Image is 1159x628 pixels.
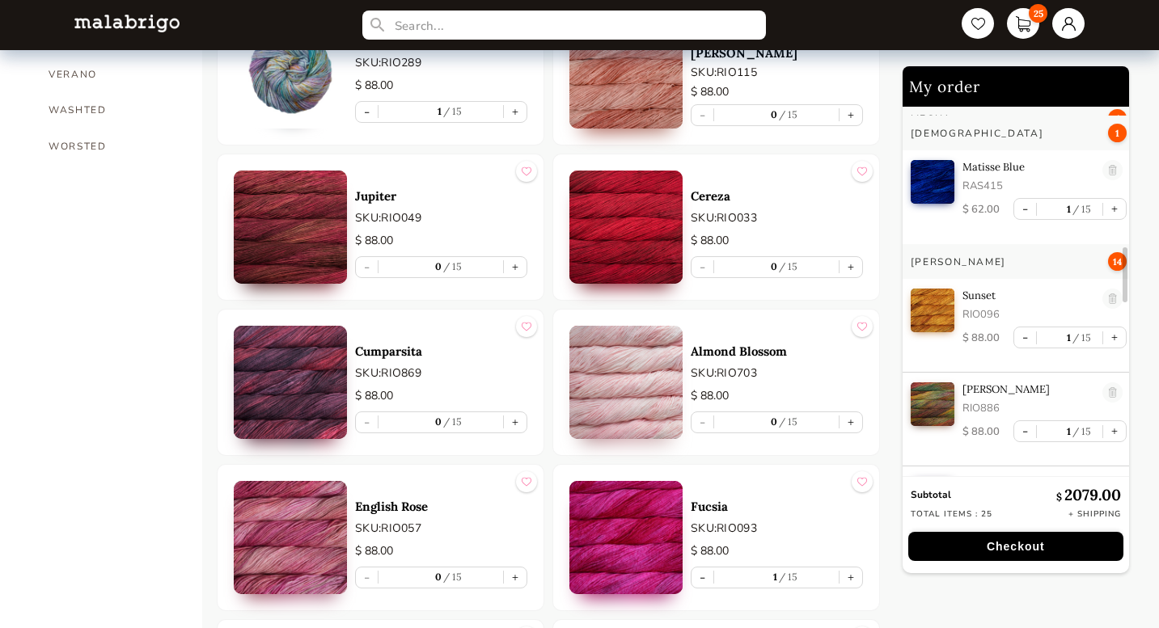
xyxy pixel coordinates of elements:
label: 15 [777,415,798,428]
p: + Shipping [1068,508,1121,520]
button: - [692,567,713,588]
a: Cereza [691,188,863,204]
button: - [1014,327,1036,348]
p: Sunset [962,289,1094,302]
button: - [1014,421,1036,441]
button: + [1103,199,1126,219]
p: $ 88.00 [355,77,527,95]
img: 0.jpg [234,326,347,439]
a: VERANO [49,57,178,92]
img: 0.jpg [569,15,683,129]
button: + [1103,421,1126,441]
p: $ 88.00 [355,542,527,560]
p: RIO886 [962,401,1094,415]
label: 15 [442,415,463,428]
img: 0.jpg [911,160,954,204]
span: 5 [1108,109,1127,128]
label: 15 [777,260,798,272]
button: + [504,102,527,122]
label: 15 [1070,203,1091,215]
a: Cumparsita [355,344,527,359]
p: $ 88.00 [962,331,1000,345]
p: SKU: RIO115 [691,64,863,81]
label: 15 [442,105,463,117]
p: SKU: RIO289 [355,54,527,71]
button: + [504,257,527,277]
label: 15 [1070,331,1091,344]
label: 15 [442,260,463,272]
img: 0.jpg [234,15,347,129]
img: 0.jpg [234,171,347,284]
a: Fucsia [691,499,863,514]
span: 14 [1108,252,1127,271]
p: $ 88.00 [691,83,863,101]
p: $ 88.00 [355,232,527,250]
strong: Subtotal [911,488,951,501]
p: [PERSON_NAME] [962,382,1094,396]
p: $ 88.00 [962,424,1000,439]
img: 0.jpg [569,326,683,439]
button: + [840,257,862,277]
img: 0.jpg [569,481,683,594]
img: 0.jpg [569,171,683,284]
p: SKU: RIO703 [691,365,863,381]
p: $ 62.00 [962,202,1000,217]
a: Jupiter [355,188,527,204]
button: Checkout [908,532,1123,561]
button: + [504,567,527,588]
img: 0.jpg [911,289,954,332]
button: + [840,567,862,588]
a: Checkout [903,532,1129,561]
button: + [840,105,862,125]
h3: [PERSON_NAME] [911,255,1006,268]
h2: My order [903,66,1129,107]
a: WASHTED [49,92,178,128]
p: $ 88.00 [355,387,527,405]
p: SKU: RIO057 [355,520,527,537]
label: 15 [442,571,463,583]
button: + [840,412,862,432]
a: Almond Blossom [691,344,863,359]
p: SKU: RIO049 [355,209,527,226]
label: 15 [777,108,798,120]
img: 0.jpg [911,382,954,426]
p: RAS415 [962,179,1094,193]
p: Total items : 25 [911,508,992,520]
label: 15 [1070,425,1091,437]
span: 1 [1108,124,1127,142]
label: 15 [777,571,798,583]
p: SKU: RIO869 [355,365,527,381]
input: Search... [362,11,767,40]
p: $ 88.00 [691,542,863,560]
p: $ 88.00 [691,232,863,250]
p: 2079.00 [1056,485,1121,504]
button: + [1103,327,1126,348]
a: WORSTED [49,129,178,164]
p: RIO096 [962,307,1094,322]
p: $ 88.00 [691,387,863,405]
button: - [1014,199,1036,219]
button: - [356,102,378,122]
a: 25 [1007,8,1039,39]
p: SKU: RIO093 [691,520,863,537]
p: Matisse Blue [962,160,1094,174]
a: English Rose [355,499,527,514]
p: SKU: RIO033 [691,209,863,226]
span: $ [1056,491,1064,503]
img: L5WsItTXhTFtyxb3tkNoXNspfcfOAAWlbXYcuBTUg0FA22wzaAJ6kXiYLTb6coiuTfQf1mE2HwVko7IAAAAASUVORK5CYII= [74,15,180,32]
button: + [504,412,527,432]
span: 25 [1029,4,1047,23]
img: 0.jpg [234,481,347,594]
h3: [DEMOGRAPHIC_DATA] [911,127,1043,140]
h3: Mecha [911,112,952,125]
